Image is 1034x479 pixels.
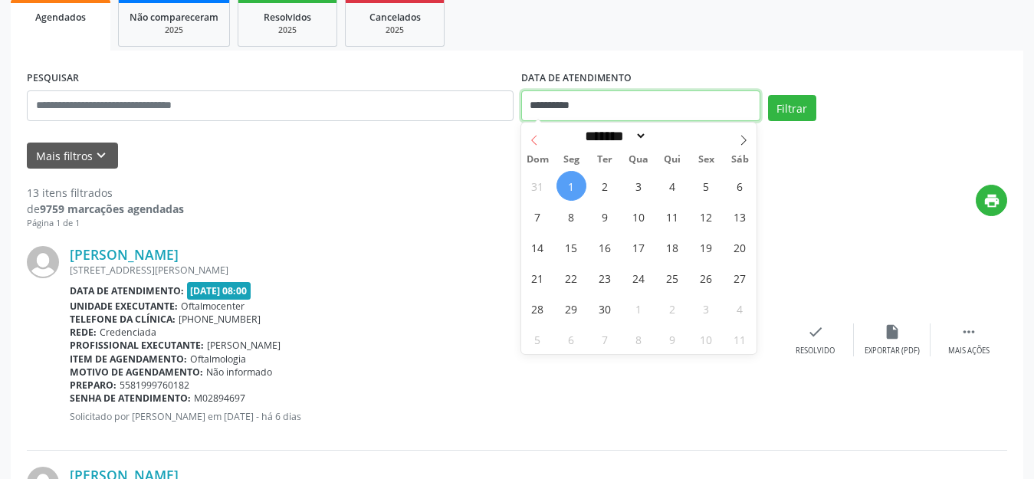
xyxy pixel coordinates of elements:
span: Setembro 15, 2025 [556,232,586,262]
b: Item de agendamento: [70,353,187,366]
i:  [960,323,977,340]
label: DATA DE ATENDIMENTO [521,67,632,90]
span: Outubro 2, 2025 [658,294,688,323]
span: Setembro 18, 2025 [658,232,688,262]
span: Setembro 2, 2025 [590,171,620,201]
span: Setembro 17, 2025 [624,232,654,262]
span: 5581999760182 [120,379,189,392]
span: Outubro 6, 2025 [556,324,586,354]
span: Setembro 26, 2025 [691,263,721,293]
span: M02894697 [194,392,245,405]
span: Setembro 19, 2025 [691,232,721,262]
span: Setembro 8, 2025 [556,202,586,231]
span: Qui [655,155,689,165]
b: Unidade executante: [70,300,178,313]
span: Setembro 13, 2025 [725,202,755,231]
span: Setembro 12, 2025 [691,202,721,231]
b: Preparo: [70,379,117,392]
b: Rede: [70,326,97,339]
b: Motivo de agendamento: [70,366,203,379]
span: Ter [588,155,622,165]
img: img [27,246,59,278]
div: Exportar (PDF) [865,346,920,356]
span: Credenciada [100,326,156,339]
span: Setembro 29, 2025 [556,294,586,323]
span: Outubro 8, 2025 [624,324,654,354]
span: Setembro 23, 2025 [590,263,620,293]
div: de [27,201,184,217]
i: print [983,192,1000,209]
div: 2025 [356,25,433,36]
span: [PERSON_NAME] [207,339,281,352]
span: Setembro 10, 2025 [624,202,654,231]
span: Agendados [35,11,86,24]
b: Profissional executante: [70,339,204,352]
span: Oftalmocenter [181,300,245,313]
span: Outubro 9, 2025 [658,324,688,354]
span: Setembro 11, 2025 [658,202,688,231]
span: Outubro 7, 2025 [590,324,620,354]
span: Oftalmologia [190,353,246,366]
span: Setembro 3, 2025 [624,171,654,201]
button: Filtrar [768,95,816,121]
span: Setembro 16, 2025 [590,232,620,262]
b: Senha de atendimento: [70,392,191,405]
span: Cancelados [369,11,421,24]
i: keyboard_arrow_down [93,147,110,164]
span: Seg [554,155,588,165]
span: Outubro 5, 2025 [523,324,553,354]
span: Setembro 28, 2025 [523,294,553,323]
div: 2025 [249,25,326,36]
span: Setembro 21, 2025 [523,263,553,293]
i: check [807,323,824,340]
span: Outubro 10, 2025 [691,324,721,354]
div: 13 itens filtrados [27,185,184,201]
button: Mais filtroskeyboard_arrow_down [27,143,118,169]
span: Setembro 30, 2025 [590,294,620,323]
span: Setembro 1, 2025 [556,171,586,201]
span: Setembro 5, 2025 [691,171,721,201]
div: Mais ações [948,346,990,356]
span: Agosto 31, 2025 [523,171,553,201]
span: Setembro 9, 2025 [590,202,620,231]
select: Month [580,128,648,144]
span: Resolvidos [264,11,311,24]
span: [DATE] 08:00 [187,282,251,300]
span: Setembro 6, 2025 [725,171,755,201]
span: Outubro 11, 2025 [725,324,755,354]
span: [PHONE_NUMBER] [179,313,261,326]
span: Setembro 4, 2025 [658,171,688,201]
span: Setembro 25, 2025 [658,263,688,293]
span: Setembro 14, 2025 [523,232,553,262]
span: Setembro 27, 2025 [725,263,755,293]
div: Página 1 de 1 [27,217,184,230]
strong: 9759 marcações agendadas [40,202,184,216]
span: Não compareceram [130,11,218,24]
b: Data de atendimento: [70,284,184,297]
button: print [976,185,1007,216]
span: Outubro 3, 2025 [691,294,721,323]
p: Solicitado por [PERSON_NAME] em [DATE] - há 6 dias [70,410,777,423]
i: insert_drive_file [884,323,901,340]
a: [PERSON_NAME] [70,246,179,263]
span: Dom [521,155,555,165]
input: Year [647,128,698,144]
span: Sáb [723,155,757,165]
label: PESQUISAR [27,67,79,90]
div: 2025 [130,25,218,36]
div: Resolvido [796,346,835,356]
span: Outubro 1, 2025 [624,294,654,323]
span: Setembro 22, 2025 [556,263,586,293]
span: Não informado [206,366,272,379]
span: Setembro 24, 2025 [624,263,654,293]
span: Setembro 20, 2025 [725,232,755,262]
span: Qua [622,155,655,165]
b: Telefone da clínica: [70,313,176,326]
span: Outubro 4, 2025 [725,294,755,323]
span: Sex [689,155,723,165]
span: Setembro 7, 2025 [523,202,553,231]
div: [STREET_ADDRESS][PERSON_NAME] [70,264,777,277]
